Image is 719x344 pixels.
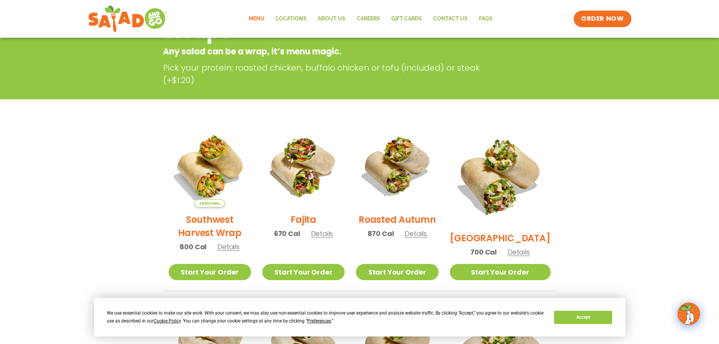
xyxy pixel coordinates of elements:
[450,125,551,226] img: Product photo for BBQ Ranch Wrap
[262,264,345,280] a: Start Your Order
[291,213,316,226] h2: Fajita
[386,10,428,28] a: GIFT CARDS
[94,298,625,336] div: Cookie Consent Prompt
[169,264,251,280] a: Start Your Order
[368,228,394,239] span: 870 Cal
[274,228,300,239] span: 670 Cal
[217,242,240,251] span: Details
[88,4,168,34] img: new-SAG-logo-768×292
[311,229,333,238] span: Details
[450,264,551,280] a: Start Your Order
[194,199,225,207] span: Seasonal
[356,264,438,280] a: Start Your Order
[450,231,551,245] h2: [GEOGRAPHIC_DATA]
[169,125,251,207] img: Product photo for Southwest Harvest Wrap
[554,311,612,324] button: Accept
[428,10,473,28] a: Contact Us
[678,303,699,324] img: wpChatIcon
[351,10,386,28] a: Careers
[163,62,499,86] p: Pick your protein: roasted chicken, buffalo chicken or tofu (included) or steak (+$1.20)
[470,247,497,257] span: 700 Cal
[243,10,270,28] a: Menu
[169,213,251,239] h2: Southwest Harvest Wrap
[508,247,530,257] span: Details
[312,10,351,28] a: About Us
[359,213,436,226] h2: Roasted Autumn
[581,14,624,23] span: ORDER NOW
[405,229,427,238] span: Details
[163,45,496,58] p: Any salad can be a wrap, it’s menu magic.
[574,11,631,27] a: ORDER NOW
[262,125,345,207] img: Product photo for Fajita Wrap
[180,242,206,252] span: 800 Cal
[473,10,498,28] a: FAQs
[154,318,181,324] span: Cookie Policy
[356,125,438,207] img: Product photo for Roasted Autumn Wrap
[270,10,312,28] a: Locations
[243,10,498,28] nav: Menu
[307,318,331,324] span: Preferences
[107,309,545,325] div: We use essential cookies to make our site work. With your consent, we may also use non-essential ...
